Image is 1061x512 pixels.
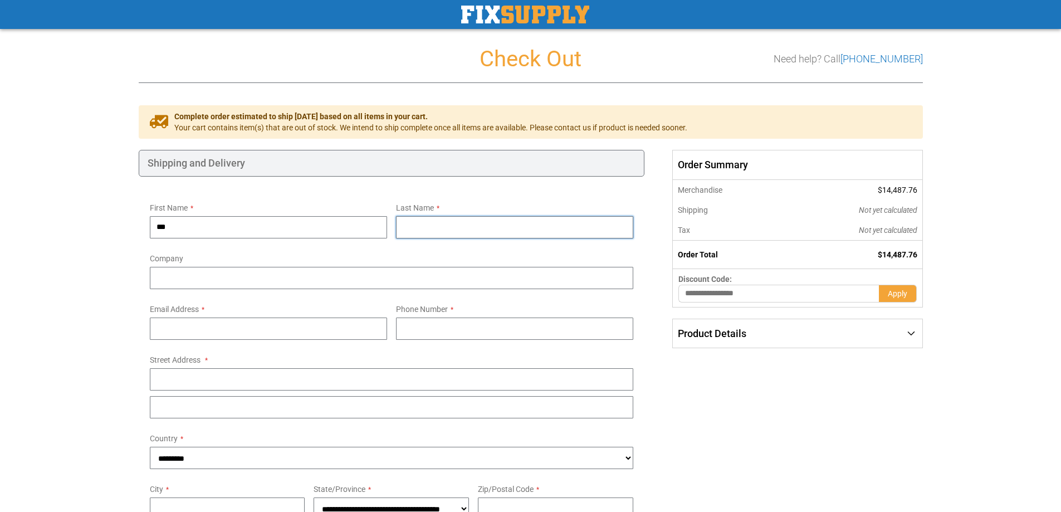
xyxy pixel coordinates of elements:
[678,250,718,259] strong: Order Total
[888,289,907,298] span: Apply
[150,203,188,212] span: First Name
[174,122,687,133] span: Your cart contains item(s) that are out of stock. We intend to ship complete once all items are a...
[139,47,923,71] h1: Check Out
[150,485,163,494] span: City
[478,485,534,494] span: Zip/Postal Code
[461,6,589,23] a: store logo
[678,206,708,214] span: Shipping
[840,53,923,65] a: [PHONE_NUMBER]
[673,220,784,241] th: Tax
[859,226,917,235] span: Not yet calculated
[859,206,917,214] span: Not yet calculated
[678,275,732,284] span: Discount Code:
[314,485,365,494] span: State/Province
[461,6,589,23] img: Fix Industrial Supply
[150,355,201,364] span: Street Address
[878,186,917,194] span: $14,487.76
[396,203,434,212] span: Last Name
[150,434,178,443] span: Country
[879,285,917,303] button: Apply
[139,150,645,177] div: Shipping and Delivery
[774,53,923,65] h3: Need help? Call
[878,250,917,259] span: $14,487.76
[673,180,784,200] th: Merchandise
[678,328,746,339] span: Product Details
[396,305,448,314] span: Phone Number
[150,305,199,314] span: Email Address
[672,150,922,180] span: Order Summary
[174,111,687,122] span: Complete order estimated to ship [DATE] based on all items in your cart.
[150,254,183,263] span: Company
